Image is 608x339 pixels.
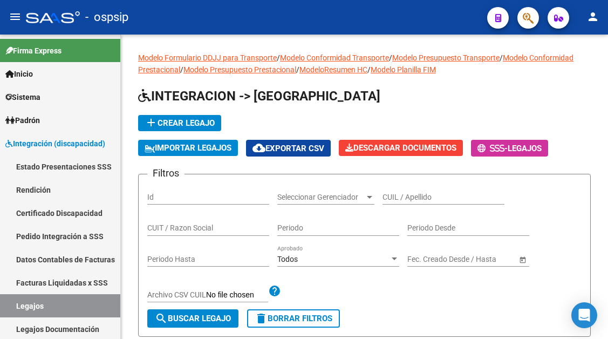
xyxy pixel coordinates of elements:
input: Fecha inicio [407,255,447,264]
input: Fecha fin [456,255,509,264]
span: Descargar Documentos [345,143,456,153]
span: Todos [277,255,298,263]
mat-icon: menu [9,10,22,23]
div: Open Intercom Messenger [571,302,597,328]
mat-icon: person [586,10,599,23]
button: Descargar Documentos [339,140,463,156]
a: ModeloResumen HC [299,65,367,74]
button: Exportar CSV [246,140,331,157]
span: - [477,144,508,153]
a: Modelo Presupuesto Prestacional [183,65,296,74]
span: Legajos [508,144,542,153]
a: Modelo Formulario DDJJ para Transporte [138,53,277,62]
span: Firma Express [5,45,62,57]
span: IMPORTAR LEGAJOS [145,143,231,153]
mat-icon: cloud_download [252,141,265,154]
mat-icon: add [145,116,158,129]
span: Seleccionar Gerenciador [277,193,365,202]
button: -Legajos [471,140,548,157]
span: Integración (discapacidad) [5,138,105,150]
button: Crear Legajo [138,115,221,131]
a: Modelo Presupuesto Transporte [392,53,500,62]
span: Exportar CSV [252,144,324,153]
span: INTEGRACION -> [GEOGRAPHIC_DATA] [138,89,380,104]
h3: Filtros [147,166,185,181]
a: Modelo Conformidad Transporte [280,53,389,62]
span: Archivo CSV CUIL [147,290,206,299]
mat-icon: delete [255,312,268,325]
mat-icon: search [155,312,168,325]
span: Sistema [5,91,40,103]
span: Borrar Filtros [255,314,332,323]
span: - ospsip [85,5,128,29]
button: Open calendar [517,254,528,265]
button: Buscar Legajo [147,309,238,328]
button: Borrar Filtros [247,309,340,328]
mat-icon: help [268,284,281,297]
span: Buscar Legajo [155,314,231,323]
button: IMPORTAR LEGAJOS [138,140,238,156]
input: Archivo CSV CUIL [206,290,268,300]
span: Inicio [5,68,33,80]
a: Modelo Planilla FIM [371,65,436,74]
span: Padrón [5,114,40,126]
span: Crear Legajo [145,118,215,128]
